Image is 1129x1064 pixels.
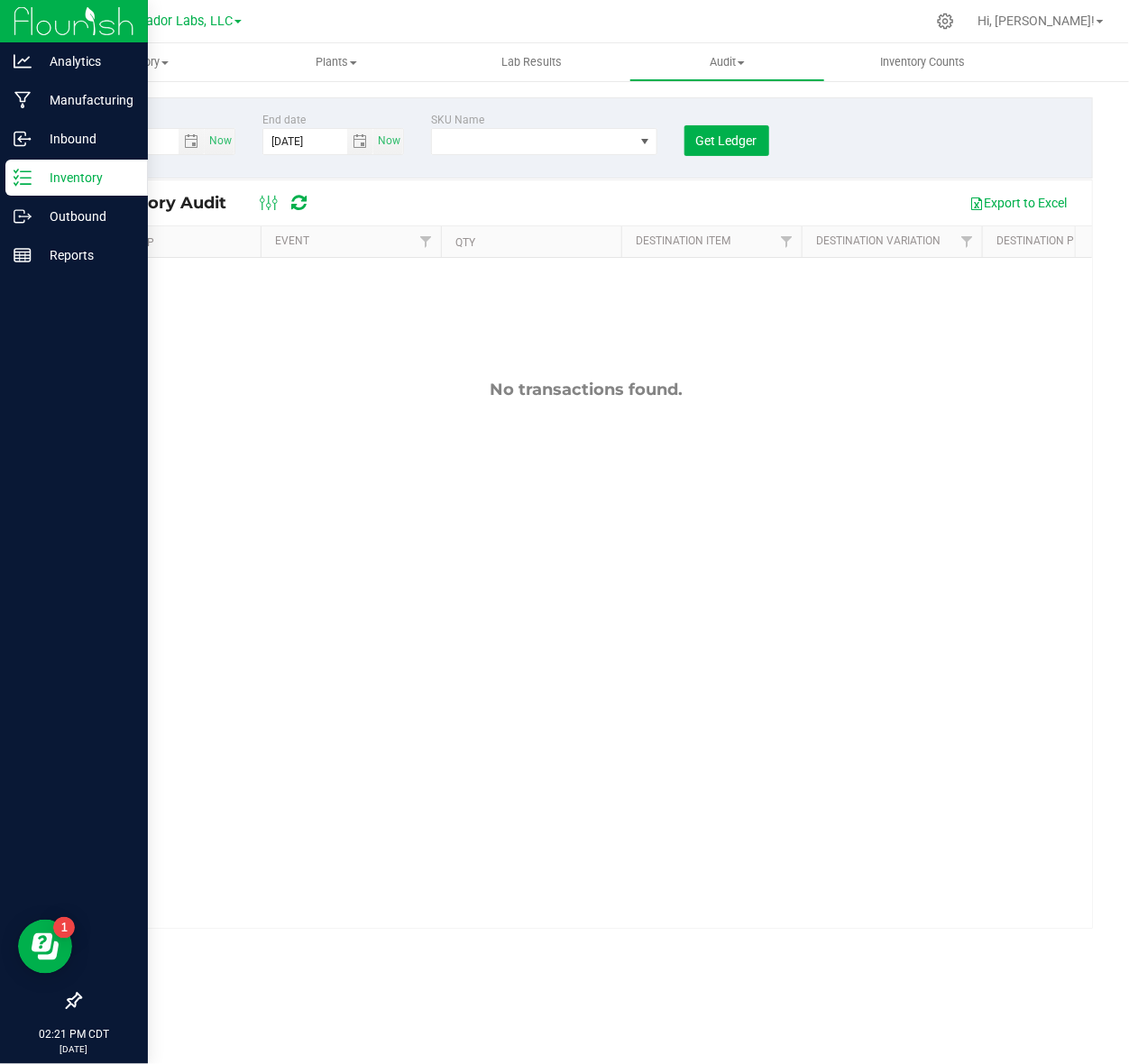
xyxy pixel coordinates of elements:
p: Analytics [32,50,140,72]
div: No transactions found. [80,380,1092,399]
p: Inbound [32,128,140,150]
p: Inventory [32,167,140,188]
a: Filter [772,226,802,257]
span: NO DATA FOUND [431,128,657,155]
span: select [205,129,234,154]
span: Set Current date [374,128,405,154]
span: select [373,129,403,154]
p: [DATE] [8,1042,140,1056]
button: Export to Excel [958,188,1079,218]
span: Inventory Counts [856,54,989,70]
a: Plants [239,43,435,81]
inline-svg: Reports [14,246,32,264]
inline-svg: Inbound [14,130,32,148]
span: Lab Results [477,54,586,70]
inline-svg: Manufacturing [14,91,32,109]
p: Reports [32,244,140,266]
a: Destination Variation [816,234,941,247]
span: Audit [630,54,824,70]
span: Set Current date [206,128,236,154]
a: Inventory Counts [825,43,1021,81]
span: SKU Name [431,114,484,126]
span: select [179,129,205,154]
a: Destination Item [636,234,730,247]
iframe: Resource center unread badge [53,917,75,939]
span: select [347,129,373,154]
a: Destination Pkg ID [996,234,1101,247]
iframe: Resource center [18,920,72,974]
p: Outbound [32,206,140,227]
a: Filter [952,226,982,257]
span: End date [262,114,306,126]
inline-svg: Analytics [14,52,32,70]
a: Qty [455,236,475,249]
span: Hi, [PERSON_NAME]! [978,14,1095,28]
a: Event [275,234,309,247]
a: Lab Results [434,43,629,81]
div: Manage settings [934,13,957,30]
button: Get Ledger [684,125,769,156]
a: Audit [629,43,825,81]
p: 02:21 PM CDT [8,1026,140,1042]
a: Filter [411,226,441,257]
inline-svg: Inventory [14,169,32,187]
inline-svg: Outbound [14,207,32,225]
span: Inventory Audit [94,193,244,213]
span: Plants [240,54,434,70]
span: Get Ledger [696,133,757,148]
span: Curador Labs, LLC [126,14,233,29]
p: Manufacturing [32,89,140,111]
